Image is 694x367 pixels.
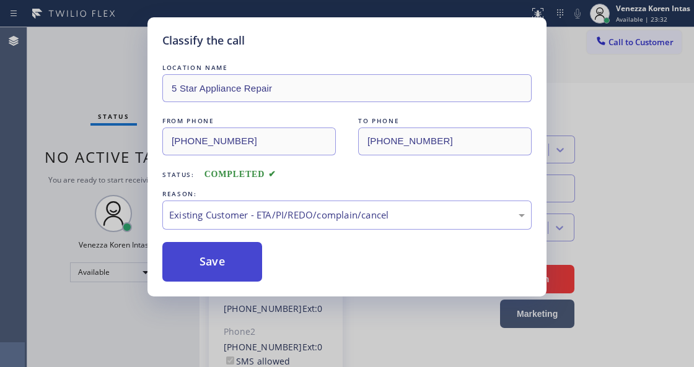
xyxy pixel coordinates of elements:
span: Status: [162,170,195,179]
div: FROM PHONE [162,114,336,127]
div: TO PHONE [358,114,532,127]
input: To phone [358,127,532,155]
div: LOCATION NAME [162,61,532,74]
div: Existing Customer - ETA/PI/REDO/complain/cancel [169,208,525,222]
input: From phone [162,127,336,155]
h5: Classify the call [162,32,245,49]
button: Save [162,242,262,282]
span: COMPLETED [204,170,276,179]
div: REASON: [162,188,532,201]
